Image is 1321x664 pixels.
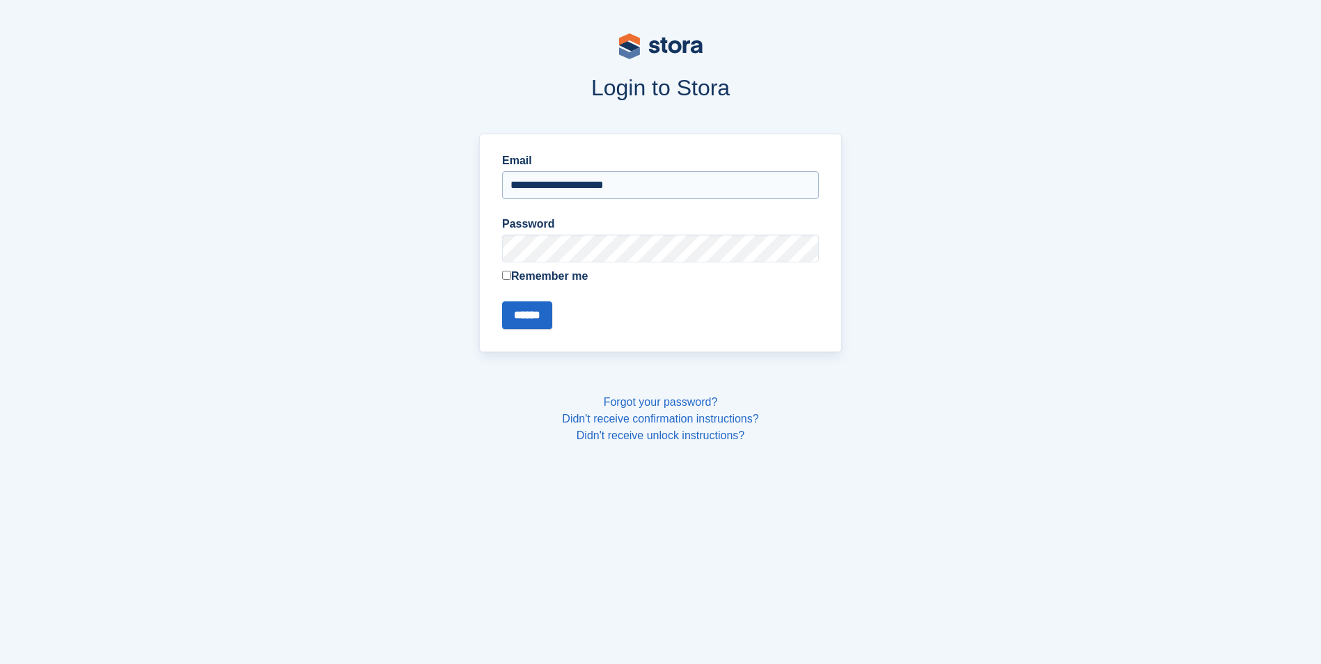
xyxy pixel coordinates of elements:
a: Forgot your password? [604,396,718,408]
a: Didn't receive confirmation instructions? [562,413,758,425]
label: Email [502,152,819,169]
h1: Login to Stora [214,75,1108,100]
label: Password [502,216,819,232]
input: Remember me [502,271,511,280]
img: stora-logo-53a41332b3708ae10de48c4981b4e9114cc0af31d8433b30ea865607fb682f29.svg [619,33,703,59]
label: Remember me [502,268,819,285]
a: Didn't receive unlock instructions? [577,429,744,441]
